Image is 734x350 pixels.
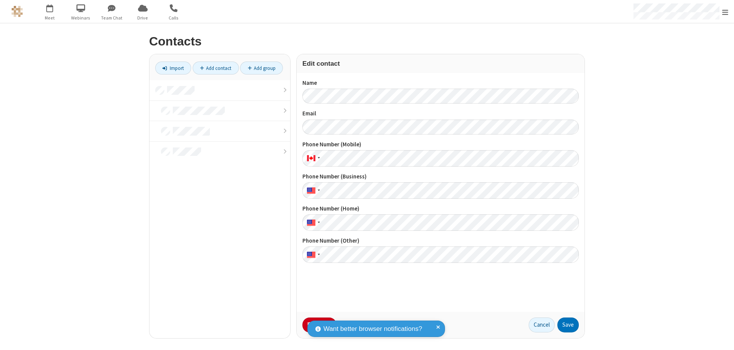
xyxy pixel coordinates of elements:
[529,318,555,333] button: Cancel
[159,15,188,21] span: Calls
[149,35,585,48] h2: Contacts
[302,237,579,245] label: Phone Number (Other)
[302,182,322,199] div: United States: + 1
[128,15,157,21] span: Drive
[67,15,95,21] span: Webinars
[302,318,336,333] button: Delete
[11,6,23,17] img: QA Selenium DO NOT DELETE OR CHANGE
[193,62,239,75] a: Add contact
[557,318,579,333] button: Save
[302,60,579,67] h3: Edit contact
[302,109,579,118] label: Email
[323,324,422,334] span: Want better browser notifications?
[302,172,579,181] label: Phone Number (Business)
[36,15,64,21] span: Meet
[240,62,283,75] a: Add group
[302,214,322,231] div: United States: + 1
[302,140,579,149] label: Phone Number (Mobile)
[302,150,322,167] div: Canada: + 1
[97,15,126,21] span: Team Chat
[155,62,191,75] a: Import
[302,246,322,263] div: United States: + 1
[715,330,728,345] iframe: Chat
[302,79,579,87] label: Name
[302,204,579,213] label: Phone Number (Home)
